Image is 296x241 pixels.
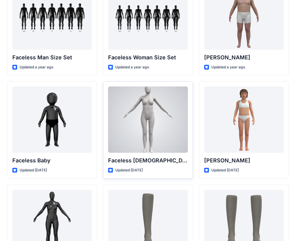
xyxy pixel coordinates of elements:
p: Updated [DATE] [115,167,143,174]
p: Updated [DATE] [211,167,239,174]
p: Updated a year ago [20,64,53,70]
p: Updated a year ago [115,64,149,70]
p: Updated a year ago [211,64,245,70]
p: Faceless Man Size Set [12,53,92,62]
p: Faceless Baby [12,156,92,165]
p: Updated [DATE] [20,167,47,174]
p: Faceless Woman Size Set [108,53,188,62]
p: Faceless [DEMOGRAPHIC_DATA] CN Lite [108,156,188,165]
a: Emily [204,86,284,153]
a: Faceless Baby [12,86,92,153]
a: Faceless Female CN Lite [108,86,188,153]
p: [PERSON_NAME] [204,53,284,62]
p: [PERSON_NAME] [204,156,284,165]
